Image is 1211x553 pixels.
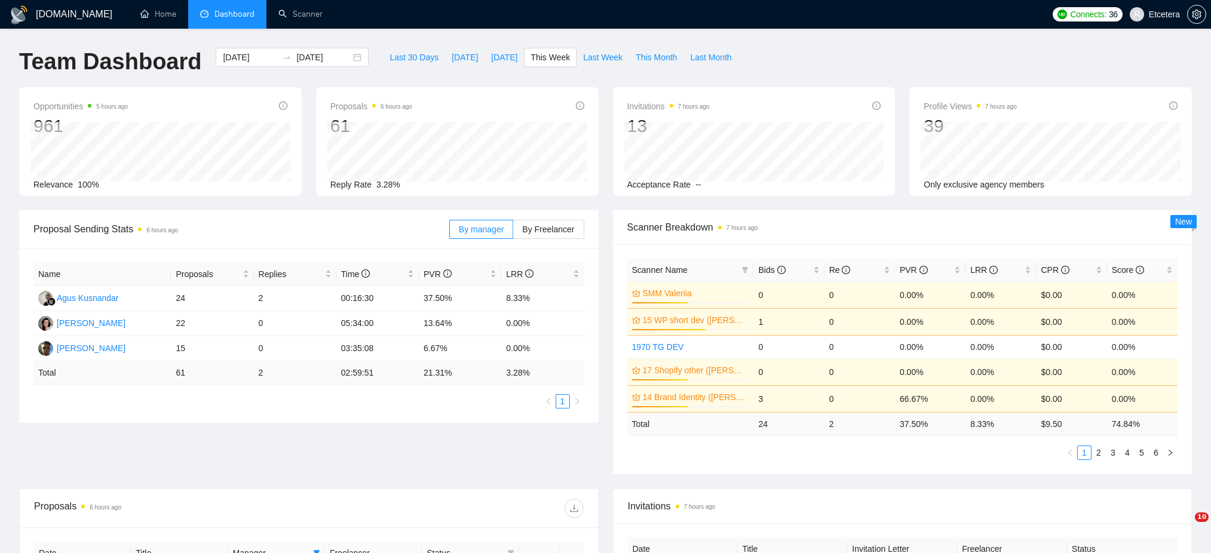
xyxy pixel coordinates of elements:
[924,180,1044,189] span: Only exclusive agency members
[1188,10,1206,19] span: setting
[390,51,439,64] span: Last 30 Days
[989,266,998,274] span: info-circle
[1036,308,1106,335] td: $0.00
[965,358,1036,385] td: 0.00%
[424,269,452,279] span: PVR
[336,311,419,336] td: 05:34:00
[824,335,895,358] td: 0
[383,48,445,67] button: Last 30 Days
[254,263,336,286] th: Replies
[341,269,370,279] span: Time
[445,48,485,67] button: [DATE]
[1149,446,1163,460] li: 6
[506,269,534,279] span: LRR
[1163,446,1178,460] li: Next Page
[278,9,323,19] a: searchScanner
[632,316,640,324] span: crown
[336,286,419,311] td: 00:16:30
[1135,446,1149,460] li: 5
[38,293,119,302] a: AKAgus Kusnandar
[259,268,323,281] span: Replies
[38,341,53,356] img: AP
[556,395,569,408] a: 1
[419,361,501,385] td: 21.31 %
[282,53,292,62] span: to
[491,51,517,64] span: [DATE]
[214,9,255,19] span: Dashboard
[632,289,640,297] span: crown
[171,336,253,361] td: 15
[683,48,738,67] button: Last Month
[829,265,851,275] span: Re
[570,394,584,408] li: Next Page
[1063,446,1077,460] button: left
[1187,10,1206,19] a: setting
[1121,446,1134,459] a: 4
[895,335,965,358] td: 0.00%
[919,266,928,274] span: info-circle
[632,366,640,374] span: crown
[627,115,710,137] div: 13
[1120,446,1135,460] li: 4
[565,499,584,518] button: download
[628,499,1178,514] span: Invitations
[200,10,209,18] span: dashboard
[525,269,534,278] span: info-circle
[895,308,965,335] td: 0.00%
[57,342,125,355] div: [PERSON_NAME]
[522,225,574,234] span: By Freelancer
[753,308,824,335] td: 1
[38,291,53,306] img: AK
[33,361,171,385] td: Total
[1175,217,1192,226] span: New
[824,281,895,308] td: 0
[632,342,684,352] a: 1970 TG DEV
[1136,266,1144,274] span: info-circle
[824,385,895,412] td: 0
[33,180,73,189] span: Relevance
[1066,449,1074,456] span: left
[1135,446,1148,459] a: 5
[636,51,677,64] span: This Month
[140,9,176,19] a: homeHome
[223,51,277,64] input: Start date
[576,102,584,110] span: info-circle
[33,99,128,113] span: Opportunities
[1169,102,1178,110] span: info-circle
[965,308,1036,335] td: 0.00%
[254,336,336,361] td: 0
[842,266,850,274] span: info-circle
[643,314,747,327] a: 15 WP short dev ([PERSON_NAME] B)
[643,287,747,300] a: SMM Valeriia
[965,412,1036,435] td: 8.33 %
[965,335,1036,358] td: 0.00%
[296,51,351,64] input: End date
[739,261,751,279] span: filter
[1063,446,1077,460] li: Previous Page
[33,222,449,236] span: Proposal Sending Stats
[643,391,747,404] a: 14 Brand Identity ([PERSON_NAME])
[970,265,998,275] span: LRR
[583,51,623,64] span: Last Week
[96,103,128,110] time: 5 hours ago
[965,281,1036,308] td: 0.00%
[1167,449,1174,456] span: right
[376,180,400,189] span: 3.28%
[34,499,309,518] div: Proposals
[1109,8,1118,21] span: 36
[924,99,1017,113] span: Profile Views
[33,115,128,137] div: 961
[419,311,501,336] td: 13.64%
[90,504,121,511] time: 6 hours ago
[279,102,287,110] span: info-circle
[777,266,786,274] span: info-circle
[1149,446,1163,459] a: 6
[895,358,965,385] td: 0.00%
[556,394,570,408] li: 1
[895,412,965,435] td: 37.50 %
[361,269,370,278] span: info-circle
[753,385,824,412] td: 3
[1078,446,1091,459] a: 1
[419,286,501,311] td: 37.50%
[254,361,336,385] td: 2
